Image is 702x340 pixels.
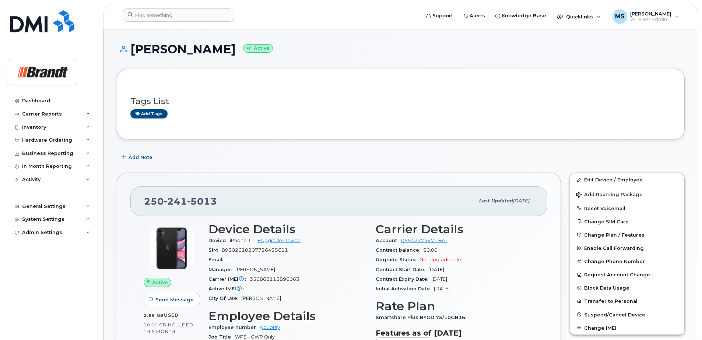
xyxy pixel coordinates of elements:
[479,198,513,203] span: Last updated
[187,196,217,207] span: 5013
[117,43,685,56] h1: [PERSON_NAME]
[584,245,644,251] span: Enable Call Forwarding
[208,295,241,301] span: City Of Use
[235,267,275,272] span: [PERSON_NAME]
[144,313,164,318] span: 2.66 GB
[376,286,434,291] span: Initial Activation Date
[570,321,684,334] button: Change IMEI
[250,276,299,282] span: 356862115896063
[164,312,179,318] span: used
[208,276,250,282] span: Carrier IMEI
[570,173,684,186] a: Edit Device / Employee
[570,308,684,321] button: Suspend/Cancel Device
[222,247,288,253] span: 89302610207726425611
[144,293,200,306] button: Send Message
[570,281,684,294] button: Block Data Usage
[423,247,438,253] span: $0.00
[376,315,469,320] span: Smartshare Plus BYOD 75/10GB36
[144,322,166,327] span: 10.00 GB
[208,257,227,262] span: Email
[155,296,194,303] span: Send Message
[235,334,275,340] span: WPS - CWP Only
[376,238,401,243] span: Account
[570,255,684,268] button: Change Phone Number
[570,187,684,202] button: Add Roaming Package
[130,109,168,118] a: Add tags
[144,322,193,334] span: included this month
[376,257,420,262] span: Upgrade Status
[401,238,447,243] a: 0554277447 - Bell
[376,329,534,337] h3: Features as of [DATE]
[241,295,281,301] span: [PERSON_NAME]
[428,267,444,272] span: [DATE]
[208,238,230,243] span: Device
[208,223,367,236] h3: Device Details
[513,198,529,203] span: [DATE]
[570,268,684,281] button: Request Account Change
[570,228,684,241] button: Change Plan / Features
[248,286,252,291] span: —
[243,44,273,53] small: Active
[576,192,643,199] span: Add Roaming Package
[570,241,684,255] button: Enable Call Forwarding
[227,257,231,262] span: —
[230,238,255,243] span: iPhone 11
[584,232,645,237] span: Change Plan / Features
[376,223,534,236] h3: Carrier Details
[420,257,461,262] span: Not Upgradeable
[208,267,235,272] span: Manager
[129,154,152,161] span: Add Note
[208,325,260,330] span: Employee number
[117,150,159,164] button: Add Note
[570,294,684,308] button: Transfer to Personal
[208,309,367,323] h3: Employee Details
[434,286,450,291] span: [DATE]
[208,247,222,253] span: SIM
[130,97,671,106] h3: Tags List
[376,267,428,272] span: Contract Start Date
[164,196,187,207] span: 241
[150,226,194,270] img: iPhone_11.jpg
[431,276,447,282] span: [DATE]
[376,276,431,282] span: Contract Expiry Date
[208,334,235,340] span: Job Title
[260,325,280,330] a: goubray
[257,238,301,243] a: + Upgrade Device
[152,279,168,286] span: Active
[570,215,684,228] button: Change SIM Card
[208,286,248,291] span: Active IMEI
[584,312,645,317] span: Suspend/Cancel Device
[144,196,217,207] span: 250
[570,202,684,215] button: Reset Voicemail
[376,300,534,313] h3: Rate Plan
[376,247,423,253] span: Contract balance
